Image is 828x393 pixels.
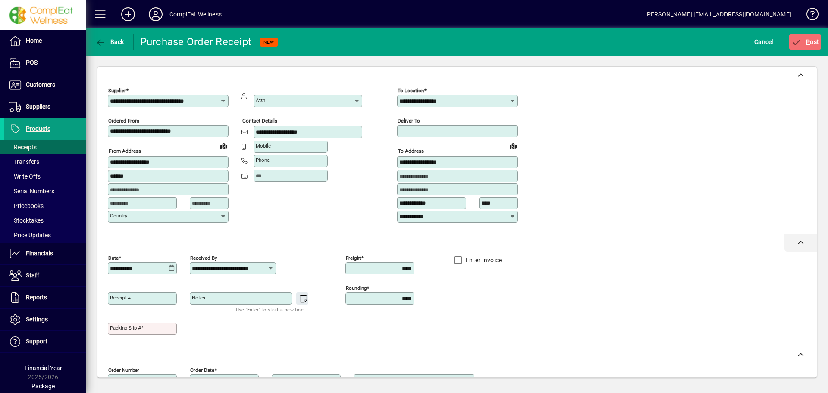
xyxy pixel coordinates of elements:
app-page-header-button: Back [86,34,134,50]
span: Staff [26,272,39,279]
mat-label: Received by [190,255,217,261]
button: Post [789,34,822,50]
span: Serial Numbers [9,188,54,195]
span: Package [31,383,55,390]
a: Knowledge Base [800,2,817,30]
a: Support [4,331,86,352]
a: Pricebooks [4,198,86,213]
a: Customers [4,74,86,96]
span: Products [26,125,50,132]
span: Financial Year [25,365,62,371]
span: Home [26,37,42,44]
mat-label: Attn [256,97,265,103]
mat-label: Receipt # [110,295,131,301]
span: Pricebooks [9,202,44,209]
div: Purchase Order Receipt [140,35,252,49]
label: Enter Invoice [464,256,502,264]
span: Settings [26,316,48,323]
span: Price Updates [9,232,51,239]
a: View on map [217,139,231,153]
mat-label: Order number [108,367,139,373]
a: Stocktakes [4,213,86,228]
a: POS [4,52,86,74]
mat-label: Mobile [256,143,271,149]
span: Receipts [9,144,37,151]
mat-label: Freight [346,255,361,261]
a: Price Updates [4,228,86,242]
a: Serial Numbers [4,184,86,198]
span: Support [26,338,47,345]
mat-label: Country [110,213,127,219]
mat-label: Phone [256,157,270,163]
a: Staff [4,265,86,286]
mat-label: Order date [190,367,214,373]
mat-label: Date [108,255,119,261]
span: Customers [26,81,55,88]
button: Cancel [752,34,775,50]
a: Settings [4,309,86,330]
span: NEW [263,39,274,45]
a: View on map [506,139,520,153]
button: Add [114,6,142,22]
mat-label: Ordered from [108,118,139,124]
span: Transfers [9,158,39,165]
div: [PERSON_NAME] [EMAIL_ADDRESS][DOMAIN_NAME] [645,7,791,21]
button: Profile [142,6,169,22]
span: Write Offs [9,173,41,180]
a: Write Offs [4,169,86,184]
a: Financials [4,243,86,264]
span: P [806,38,810,45]
mat-label: Deliver via [356,377,379,383]
mat-label: Rounding [346,285,367,291]
a: Suppliers [4,96,86,118]
mat-hint: Use 'Enter' to start a new line [236,305,304,314]
span: Financials [26,250,53,257]
span: Stocktakes [9,217,44,224]
button: Back [93,34,126,50]
span: ost [791,38,819,45]
a: Home [4,30,86,52]
span: Reports [26,294,47,301]
mat-label: Supplier [108,88,126,94]
mat-label: Required by [274,377,300,383]
mat-label: Packing Slip # [110,325,141,331]
a: Reports [4,287,86,308]
a: Receipts [4,140,86,154]
div: ComplEat Wellness [169,7,222,21]
span: POS [26,59,38,66]
mat-label: Notes [192,295,205,301]
mat-label: To location [398,88,424,94]
span: Cancel [754,35,773,49]
mat-label: Deliver To [398,118,420,124]
span: Back [95,38,124,45]
a: Transfers [4,154,86,169]
span: Suppliers [26,103,50,110]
